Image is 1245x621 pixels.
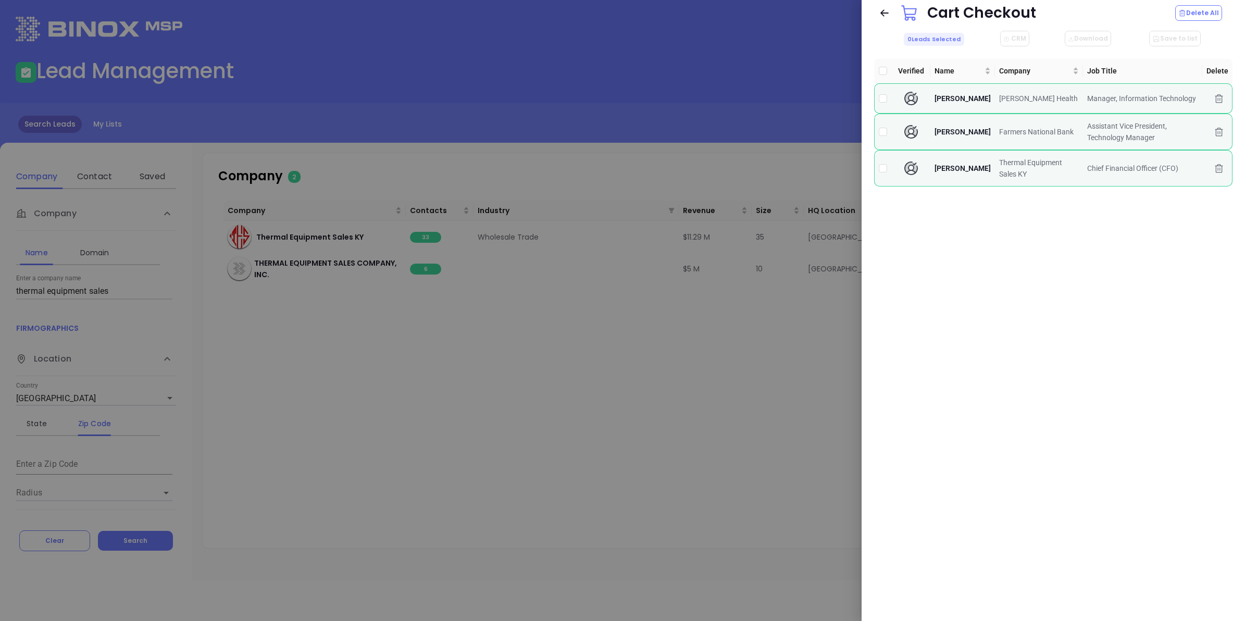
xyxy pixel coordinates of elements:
[1083,59,1202,83] th: Job Title
[1083,150,1202,187] td: Chief Financial Officer (CFO)
[903,90,919,107] img: human verify
[995,59,1083,83] th: Company
[1149,31,1201,46] button: Save to list
[935,128,991,136] span: [PERSON_NAME]
[995,83,1083,114] td: [PERSON_NAME] Health
[935,164,991,172] span: [PERSON_NAME]
[1175,5,1222,21] button: Delete All
[1083,114,1202,150] td: Assistant Vice President, Technology Manager
[891,59,930,83] th: Verified
[903,160,919,177] img: human verify
[1083,83,1202,114] td: Manager, Information Technology
[1000,31,1029,46] button: CRM
[930,59,995,83] th: Name
[904,33,964,46] span: 0 Leads Selected
[927,2,1036,24] div: Cart Checkout
[935,94,991,103] span: [PERSON_NAME]
[995,150,1083,187] td: Thermal Equipment Sales KY
[903,123,919,140] img: human verify
[1202,59,1232,83] th: Delete
[995,114,1083,150] td: Farmers National Bank
[935,65,982,77] span: Name
[1065,31,1111,46] button: Download
[999,65,1070,77] span: Company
